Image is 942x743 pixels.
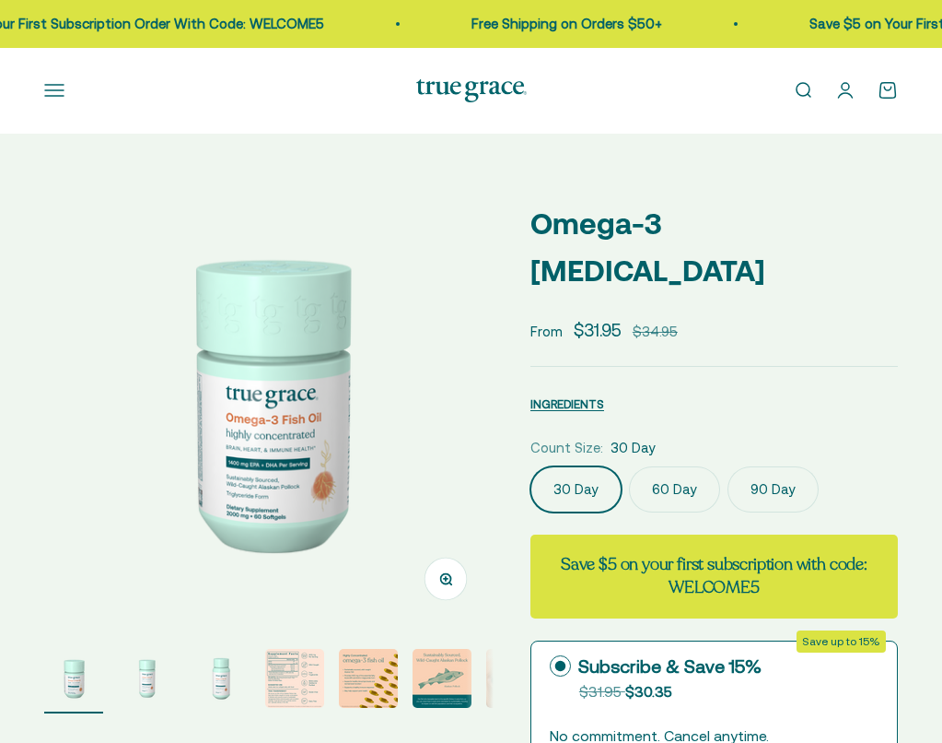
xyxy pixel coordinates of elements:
[118,649,177,708] img: Omega-3 Fish Oil
[530,200,898,294] p: Omega-3 [MEDICAL_DATA]
[530,322,563,343] span: From
[44,649,103,714] button: Go to item 1
[44,649,103,708] img: Omega-3 Fish Oil for Brain, Heart, and Immune Health* Sustainably sourced, wild-caught Alaskan fi...
[611,437,656,459] span: 30 Day
[339,649,398,714] button: Go to item 5
[413,649,471,708] img: Our fish oil is traceable back to the specific fishery it came form, so you can check that it mee...
[265,649,324,708] img: We source our fish oil from Alaskan Pollock that have been freshly caught for human consumption i...
[486,649,545,714] button: Go to item 7
[460,16,651,31] a: Free Shipping on Orders $50+
[413,649,471,714] button: Go to item 6
[339,649,398,708] img: - Sustainably sourced, wild-caught Alaskan fish - Provides 1400 mg of the essential fatty Acids E...
[561,553,867,598] strong: Save $5 on your first subscription with code: WELCOME5
[530,393,604,415] button: INGREDIENTS
[530,397,604,411] span: INGREDIENTS
[574,316,622,344] sale-price: $31.95
[192,649,250,708] img: Omega-3 Fish Oil
[192,649,250,714] button: Go to item 3
[486,649,545,708] img: Alaskan Pollock live a short life and do not bio-accumulate heavy metals and toxins the way older...
[633,321,678,343] compare-at-price: $34.95
[530,437,603,459] legend: Count Size:
[265,649,324,714] button: Go to item 4
[118,649,177,714] button: Go to item 2
[44,178,494,628] img: Omega-3 Fish Oil for Brain, Heart, and Immune Health* Sustainably sourced, wild-caught Alaskan fi...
